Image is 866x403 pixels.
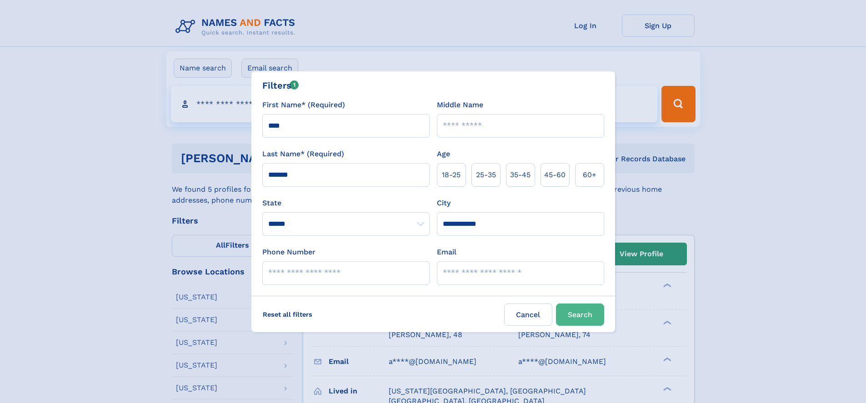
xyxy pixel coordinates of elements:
label: First Name* (Required) [262,100,345,110]
span: 35‑45 [510,169,531,180]
label: Middle Name [437,100,483,110]
div: Filters [262,79,299,92]
label: State [262,198,430,209]
label: Age [437,149,450,159]
label: City [437,198,451,209]
button: Search [556,303,604,326]
span: 18‑25 [442,169,461,180]
label: Email [437,247,456,258]
label: Reset all filters [257,303,318,325]
span: 60+ [583,169,596,180]
label: Cancel [504,303,552,326]
label: Last Name* (Required) [262,149,344,159]
label: Phone Number [262,247,315,258]
span: 25‑35 [476,169,496,180]
span: 45‑60 [544,169,566,180]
